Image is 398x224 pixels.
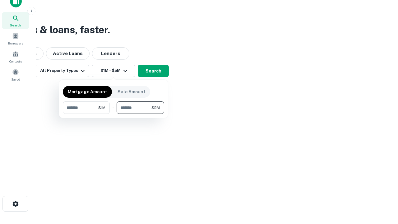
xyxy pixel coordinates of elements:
[98,105,105,110] span: $1M
[151,105,160,110] span: $5M
[367,174,398,204] iframe: Chat Widget
[68,88,107,95] p: Mortgage Amount
[118,88,145,95] p: Sale Amount
[112,101,114,114] div: -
